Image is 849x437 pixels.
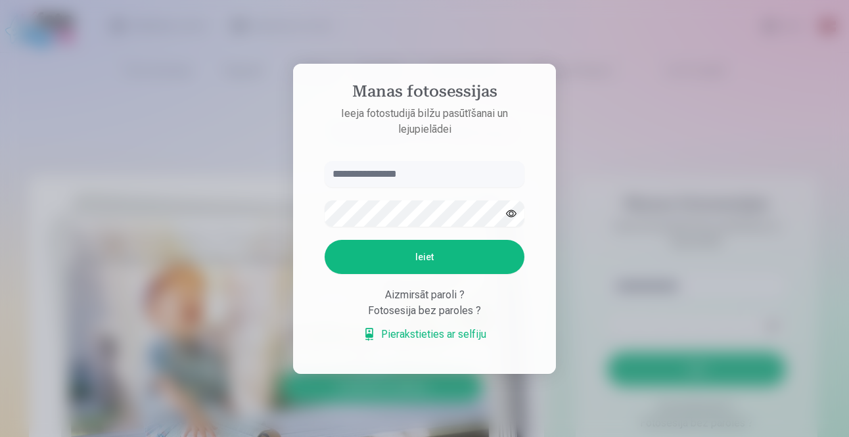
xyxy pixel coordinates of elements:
[325,287,524,303] div: Aizmirsāt paroli ?
[311,82,538,106] h4: Manas fotosessijas
[311,106,538,137] p: Ieeja fotostudijā bilžu pasūtīšanai un lejupielādei
[363,327,486,342] a: Pierakstieties ar selfiju
[325,303,524,319] div: Fotosesija bez paroles ?
[325,240,524,274] button: Ieiet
